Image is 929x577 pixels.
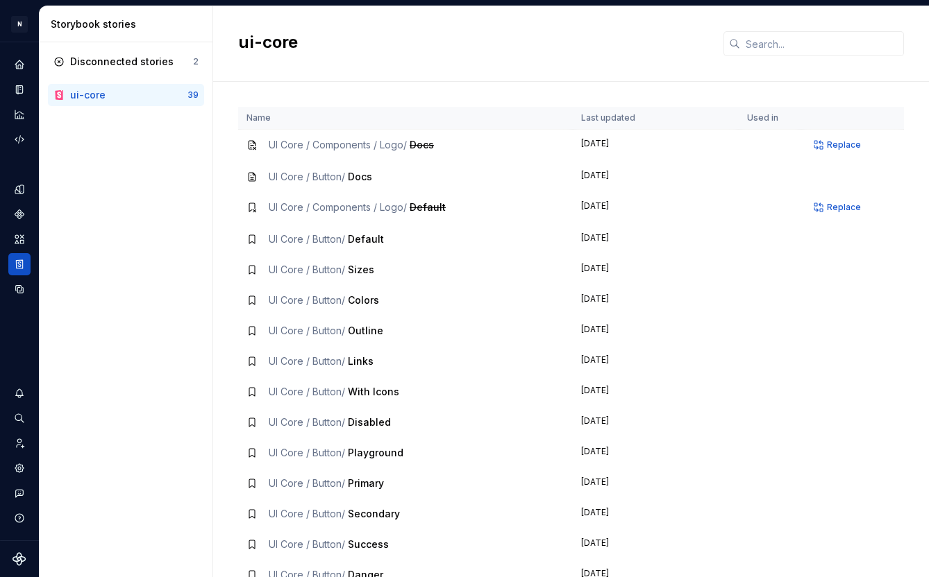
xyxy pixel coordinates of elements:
a: Documentation [8,78,31,101]
td: [DATE] [573,407,739,438]
div: Storybook stories [51,17,207,31]
td: [DATE] [573,316,739,346]
td: [DATE] [573,346,739,377]
th: Name [238,107,573,130]
div: N [11,16,28,33]
span: UI Core / Components / Logo / [269,139,407,150]
span: Replace [827,202,861,213]
span: Colors [348,294,379,306]
span: Sizes [348,264,374,275]
a: Storybook stories [8,253,31,275]
td: [DATE] [573,529,739,560]
button: Search ⌘K [8,407,31,429]
svg: Supernova Logo [12,552,26,566]
span: With Icons [348,386,399,397]
a: Assets [8,228,31,250]
span: Links [348,355,374,367]
a: Components [8,203,31,225]
button: Replace [810,198,867,217]
span: UI Core / Button / [269,355,345,367]
span: Outline [348,325,383,336]
a: Settings [8,457,31,479]
td: [DATE] [573,499,739,529]
div: 39 [187,89,199,101]
div: ui-core [70,88,106,102]
span: Docs [348,171,372,182]
button: Contact support [8,482,31,504]
td: [DATE] [573,130,739,162]
td: [DATE] [573,377,739,407]
button: N [3,9,36,39]
span: UI Core / Button / [269,477,345,489]
input: Search... [740,31,904,56]
a: Data sources [8,278,31,300]
span: UI Core / Button / [269,171,345,182]
span: Default [410,201,446,213]
a: Analytics [8,103,31,126]
div: Disconnected stories [70,55,174,69]
td: [DATE] [573,468,739,499]
th: Last updated [573,107,739,130]
button: Replace [810,135,867,155]
span: Disabled [348,416,391,428]
span: UI Core / Button / [269,294,345,306]
span: Secondary [348,508,400,519]
span: UI Core / Button / [269,233,345,245]
td: [DATE] [573,192,739,224]
button: Notifications [8,382,31,404]
td: [DATE] [573,162,739,192]
a: Invite team [8,432,31,454]
td: [DATE] [573,255,739,285]
span: UI Core / Button / [269,416,345,428]
a: Home [8,53,31,76]
span: UI Core / Button / [269,447,345,458]
a: ui-core39 [48,84,204,106]
a: Disconnected stories2 [48,51,204,73]
a: Design tokens [8,178,31,200]
span: UI Core / Button / [269,325,345,336]
span: UI Core / Components / Logo / [269,201,407,213]
th: Used in [739,107,801,130]
span: UI Core / Button / [269,264,345,275]
td: [DATE] [573,285,739,316]
span: Replace [827,139,861,150]
h2: ui-core [238,31,707,53]
span: Success [348,538,389,550]
td: [DATE] [573,224,739,255]
span: UI Core / Button / [269,508,345,519]
span: Primary [348,477,384,489]
div: 2 [193,56,199,67]
td: [DATE] [573,438,739,468]
span: UI Core / Button / [269,386,345,397]
span: Docs [410,139,434,150]
span: Playground [348,447,403,458]
span: UI Core / Button / [269,538,345,550]
span: Default [348,233,384,245]
a: Code automation [8,128,31,150]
